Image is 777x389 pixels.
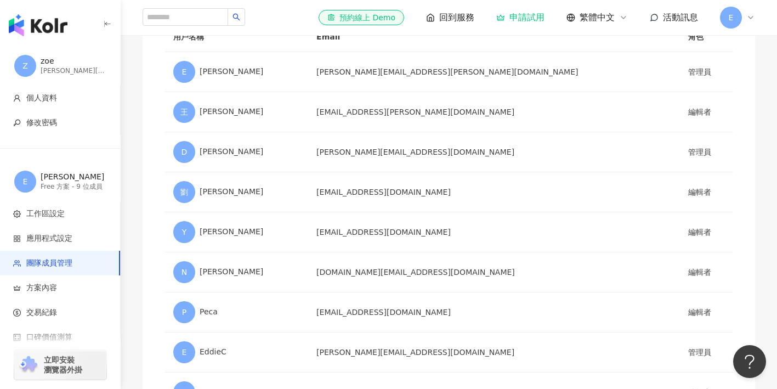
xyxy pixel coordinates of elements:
[679,92,733,132] td: 編輯者
[173,301,299,323] div: Peca
[232,13,240,21] span: search
[41,182,106,191] div: Free 方案 - 9 位成員
[679,292,733,332] td: 編輯者
[173,101,299,123] div: [PERSON_NAME]
[319,10,404,25] a: 預約線上 Demo
[41,56,106,67] div: zoe
[679,172,733,212] td: 編輯者
[182,266,187,278] span: N
[182,146,188,158] span: D
[663,12,698,22] span: 活動訊息
[41,66,106,76] div: [PERSON_NAME][EMAIL_ADDRESS][DOMAIN_NAME]
[14,350,106,380] a: chrome extension立即安裝 瀏覽器外掛
[182,346,187,358] span: E
[173,341,299,363] div: EddieC
[26,307,57,318] span: 交易紀錄
[13,309,21,317] span: dollar
[733,345,766,378] iframe: Help Scout Beacon - Open
[180,186,188,198] span: 劉
[23,176,28,188] span: E
[308,52,679,92] td: [PERSON_NAME][EMAIL_ADDRESS][PERSON_NAME][DOMAIN_NAME]
[308,92,679,132] td: [EMAIL_ADDRESS][PERSON_NAME][DOMAIN_NAME]
[26,283,57,294] span: 方案內容
[173,61,299,83] div: [PERSON_NAME]
[180,106,188,118] span: 王
[22,60,28,72] span: Z
[580,12,615,24] span: 繁體中文
[182,306,186,318] span: P
[182,226,187,238] span: Y
[679,212,733,252] td: 編輯者
[173,261,299,283] div: [PERSON_NAME]
[44,355,82,375] span: 立即安裝 瀏覽器外掛
[41,172,106,183] div: [PERSON_NAME]
[679,52,733,92] td: 管理員
[327,12,395,23] div: 預約線上 Demo
[426,12,474,24] a: 回到服務
[26,208,65,219] span: 工作區設定
[679,332,733,373] td: 管理員
[182,66,187,78] span: E
[173,181,299,203] div: [PERSON_NAME]
[308,332,679,373] td: [PERSON_NAME][EMAIL_ADDRESS][DOMAIN_NAME]
[439,12,474,24] span: 回到服務
[18,356,39,374] img: chrome extension
[308,132,679,172] td: [PERSON_NAME][EMAIL_ADDRESS][DOMAIN_NAME]
[679,22,733,52] th: 角色
[308,22,679,52] th: Email
[308,212,679,252] td: [EMAIL_ADDRESS][DOMAIN_NAME]
[9,14,67,36] img: logo
[679,252,733,292] td: 編輯者
[308,252,679,292] td: [DOMAIN_NAME][EMAIL_ADDRESS][DOMAIN_NAME]
[13,235,21,243] span: appstore
[173,141,299,163] div: [PERSON_NAME]
[26,233,72,244] span: 應用程式設定
[26,93,57,104] span: 個人資料
[729,12,734,24] span: E
[173,221,299,243] div: [PERSON_NAME]
[13,94,21,102] span: user
[13,119,21,127] span: key
[26,258,72,269] span: 團隊成員管理
[308,172,679,212] td: [EMAIL_ADDRESS][DOMAIN_NAME]
[308,292,679,332] td: [EMAIL_ADDRESS][DOMAIN_NAME]
[679,132,733,172] td: 管理員
[496,12,545,23] a: 申請試用
[26,117,57,128] span: 修改密碼
[165,22,308,52] th: 用戶名稱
